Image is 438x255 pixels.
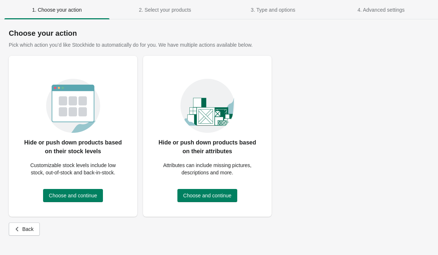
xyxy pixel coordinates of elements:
span: 3. Type and options [251,7,295,13]
span: Choose and continue [49,193,97,198]
span: Choose and continue [183,193,231,198]
p: Attributes can include missing pictures, descriptions and more. [158,162,257,176]
img: attributes_card_image-afb7489f.png [180,70,235,133]
button: Back [9,223,40,236]
h1: Choose your action [9,29,429,38]
p: Customizable stock levels include low stock, out-of-stock and back-in-stock. [23,162,123,176]
button: Choose and continue [43,189,103,202]
span: 1. Choose your action [32,7,82,13]
span: Back [22,226,34,232]
span: Pick which action you’d like Stockhide to automatically do for you. We have multiple actions avai... [9,42,253,48]
p: Hide or push down products based on their stock levels [23,138,123,156]
p: Hide or push down products based on their attributes [158,138,257,156]
span: 4. Advanced settings [357,7,404,13]
button: Choose and continue [177,189,237,202]
img: oz8X1bshQIS0xf8BoWVbRJtq3d8AAAAASUVORK5CYII= [46,70,100,133]
span: 2. Select your products [139,7,191,13]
